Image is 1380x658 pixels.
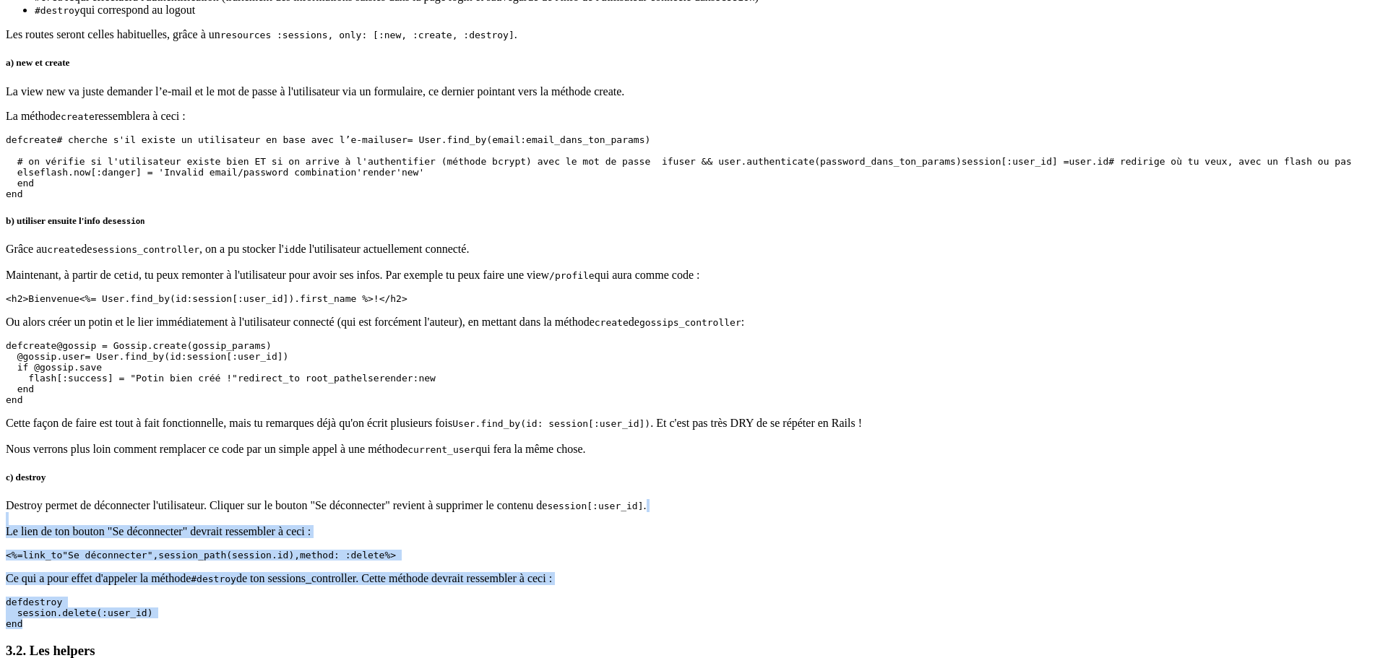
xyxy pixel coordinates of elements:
span: = [85,351,91,362]
span: def [6,597,22,607]
span: . [56,607,62,618]
span: def [6,340,22,351]
span: else [356,373,379,384]
code: create [595,317,629,328]
span: . [741,156,746,167]
span: end [6,394,22,405]
span: = [17,550,23,560]
span: # on vérifie si l'utilisateur existe bien ET si on arrive à l'authentifier (méthode bcrypt) avec ... [17,156,651,167]
span: new [418,373,435,384]
span: end [6,189,22,199]
code: <h2> <% find_by id session first_name %> < h2> [6,293,407,304]
code: create user find_by email email_dans_ton_params user && user authenticate password_dans_ton_param... [6,134,1352,199]
span: Gossip [113,340,147,351]
span: ) [956,156,962,167]
code: <% link_to session_path session id method %> [6,550,396,560]
span: ) [283,351,289,362]
span: ( [814,156,820,167]
span: @gossip [17,351,57,362]
code: User.find_by(id: session[:user_id]) [452,418,650,429]
code: #destroy [35,5,80,16]
span: "Potin bien créé !" [130,373,238,384]
span: . [68,167,74,178]
span: = [102,340,108,351]
span: [ [56,373,62,384]
span: end [17,384,34,394]
span: ! [374,293,379,304]
span: : [334,550,340,560]
span: def [6,134,22,145]
code: /profile [549,270,595,281]
span: :user_id [102,607,147,618]
span: ] [108,373,113,384]
span: = [119,373,125,384]
p: Les routes seront celles habituelles, grâce à un . [6,28,1374,41]
span: User [418,134,441,145]
p: La view new va juste demander l’e-mail et le mot de passe à l'utilisateur via un formulaire, ce d... [6,85,1374,98]
h5: c) destroy [6,472,1374,483]
span: ( [226,550,232,560]
p: Grâce au de , on a pu stocker l' de l'utilisateur actuellement connecté. Maintenant, à partir de ... [6,243,1374,282]
code: id [284,244,296,255]
code: destroy session delete [6,597,153,629]
span: @gossip [56,340,96,351]
code: resources :sessions, only: [:new, :create, :destroy] [220,30,514,40]
p: La méthode ressemblera à ceci : [6,110,1374,123]
p: Ce qui a pour effet d'appeler la méthode de ton sessions_controller. Cette méthode devrait ressem... [6,572,1374,585]
p: Destroy permet de déconnecter l'utilisateur. Cliquer sur le bouton "Se déconnecter" revient à sup... [6,499,1374,538]
span: ) [266,340,272,351]
span: = [90,293,96,304]
code: create [61,111,95,122]
span: "Se déconnecter" [62,550,152,560]
span: :user_id [232,351,277,362]
h5: b) utiliser ensuite l'info de [6,215,1374,227]
span: ( [170,293,176,304]
code: session[:user_id] [547,501,643,511]
span: else [17,167,40,178]
p: Cette façon de faire est tout à fait fonctionnelle, mais tu remarques déjà qu'on écrit plusieurs ... [6,417,1374,456]
span: [ [226,351,232,362]
span: # cherche s'il existe un utilisateur en base avec l’e-mail [56,134,384,145]
span: : [181,351,187,362]
span: . [294,293,300,304]
span: 'Invalid email/password combination' [158,167,362,178]
span: [ [1001,156,1007,167]
span: ] [283,293,289,304]
span: ) [644,134,650,145]
span: end [6,618,22,629]
code: session [112,217,145,226]
span: :danger [96,167,136,178]
code: current_user [407,444,475,455]
span: . [441,134,447,145]
span: if [17,362,29,373]
code: create [47,244,81,255]
span: : [413,373,419,384]
span: 'new' [396,167,424,178]
span: = [407,134,413,145]
span: ( [96,607,102,618]
code: id [127,270,139,281]
code: sessions_controller [92,244,199,255]
span: ( [486,134,492,145]
span: . [124,293,130,304]
span: . [1092,156,1097,167]
span: :success [62,373,108,384]
span: ] [277,351,283,362]
span: User [102,293,124,304]
code: create create gossip_params user find_by id session save flash redirect_to root_path render [6,340,436,405]
span: = [147,167,153,178]
span: :user_id [1006,156,1052,167]
p: Ou alors créer un potin et le lier immédiatement à l'utilisateur connecté (qui est forcément l'au... [6,316,1374,329]
span: ] [136,167,142,178]
span: User [96,351,118,362]
span: end [17,178,34,189]
span: . [147,340,153,351]
span: , [294,550,300,560]
span: , [153,550,159,560]
span: # redirige où tu veux, avec un flash ou pas [1108,156,1352,167]
span: :delete [345,550,385,560]
span: @gossip [34,362,74,373]
span: ) [288,293,294,304]
span: if [662,156,673,167]
span: = [1064,156,1069,167]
